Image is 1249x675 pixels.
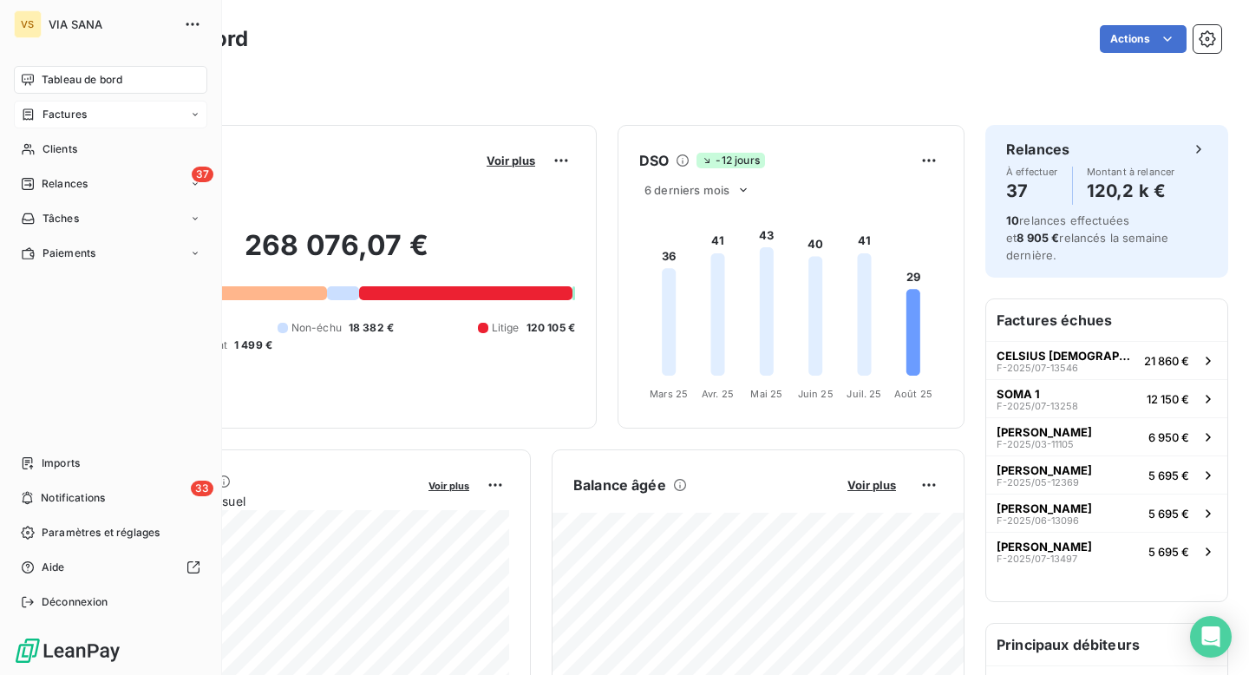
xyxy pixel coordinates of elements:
[14,519,207,547] a: Paramètres et réglages
[1148,507,1189,521] span: 5 695 €
[14,554,207,581] a: Aide
[997,425,1092,439] span: [PERSON_NAME]
[650,388,688,400] tspan: Mars 25
[234,337,272,353] span: 1 499 €
[997,439,1074,449] span: F-2025/03-11105
[997,463,1092,477] span: [PERSON_NAME]
[1148,430,1189,444] span: 6 950 €
[644,183,729,197] span: 6 derniers mois
[42,176,88,192] span: Relances
[986,494,1227,532] button: [PERSON_NAME]F-2025/06-130965 695 €
[487,154,535,167] span: Voir plus
[14,10,42,38] div: VS
[526,320,575,336] span: 120 105 €
[42,72,122,88] span: Tableau de bord
[1144,354,1189,368] span: 21 860 €
[349,320,394,336] span: 18 382 €
[997,501,1092,515] span: [PERSON_NAME]
[43,211,79,226] span: Tâches
[428,480,469,492] span: Voir plus
[14,170,207,198] a: 37Relances
[43,246,95,261] span: Paiements
[192,167,213,182] span: 37
[1147,392,1189,406] span: 12 150 €
[997,363,1078,373] span: F-2025/07-13546
[997,540,1092,554] span: [PERSON_NAME]
[291,320,342,336] span: Non-échu
[573,475,666,495] h6: Balance âgée
[14,239,207,267] a: Paiements
[986,624,1227,665] h6: Principaux débiteurs
[492,320,520,336] span: Litige
[1006,177,1058,205] h4: 37
[14,205,207,233] a: Tâches
[702,388,734,400] tspan: Avr. 25
[750,388,782,400] tspan: Mai 25
[997,349,1137,363] span: CELSIUS [DEMOGRAPHIC_DATA]
[997,554,1077,564] span: F-2025/07-13497
[42,455,80,471] span: Imports
[847,478,896,492] span: Voir plus
[997,515,1079,526] span: F-2025/06-13096
[14,101,207,128] a: Factures
[1006,213,1168,262] span: relances effectuées et relancés la semaine dernière.
[191,481,213,496] span: 33
[42,594,108,610] span: Déconnexion
[14,637,121,665] img: Logo LeanPay
[1148,469,1189,482] span: 5 695 €
[14,135,207,163] a: Clients
[798,388,834,400] tspan: Juin 25
[986,532,1227,570] button: [PERSON_NAME]F-2025/07-134975 695 €
[481,153,540,168] button: Voir plus
[639,150,669,171] h6: DSO
[423,477,474,493] button: Voir plus
[986,379,1227,417] button: SOMA 1F-2025/07-1325812 150 €
[997,401,1078,411] span: F-2025/07-13258
[986,341,1227,379] button: CELSIUS [DEMOGRAPHIC_DATA]F-2025/07-1354621 860 €
[42,560,65,575] span: Aide
[997,387,1040,401] span: SOMA 1
[986,299,1227,341] h6: Factures échues
[1087,167,1175,177] span: Montant à relancer
[1087,177,1175,205] h4: 120,2 k €
[1148,545,1189,559] span: 5 695 €
[49,17,173,31] span: VIA SANA
[1190,616,1232,658] div: Open Intercom Messenger
[1006,167,1058,177] span: À effectuer
[98,492,416,510] span: Chiffre d'affaires mensuel
[842,477,901,493] button: Voir plus
[847,388,881,400] tspan: Juil. 25
[986,455,1227,494] button: [PERSON_NAME]F-2025/05-123695 695 €
[43,141,77,157] span: Clients
[42,525,160,541] span: Paramètres et réglages
[696,153,764,168] span: -12 jours
[14,449,207,477] a: Imports
[1006,139,1069,160] h6: Relances
[986,417,1227,455] button: [PERSON_NAME]F-2025/03-111056 950 €
[14,66,207,94] a: Tableau de bord
[98,228,575,280] h2: 268 076,07 €
[1017,231,1059,245] span: 8 905 €
[41,490,105,506] span: Notifications
[43,107,87,122] span: Factures
[1100,25,1187,53] button: Actions
[894,388,932,400] tspan: Août 25
[1006,213,1019,227] span: 10
[997,477,1079,488] span: F-2025/05-12369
